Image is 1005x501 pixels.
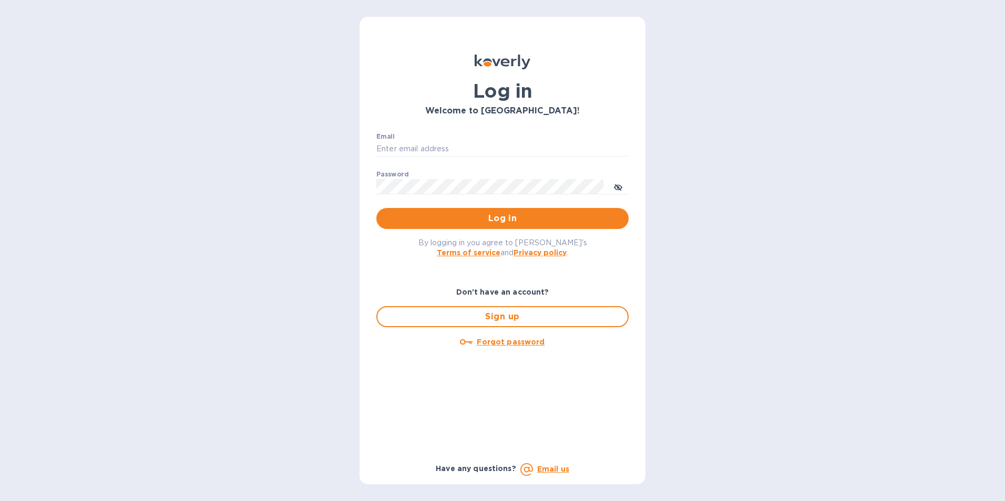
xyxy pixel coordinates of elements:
[376,133,395,140] label: Email
[418,238,587,257] span: By logging in you agree to [PERSON_NAME]'s and .
[477,338,545,346] u: Forgot password
[376,106,629,116] h3: Welcome to [GEOGRAPHIC_DATA]!
[385,212,620,225] span: Log in
[437,248,500,257] a: Terms of service
[436,464,516,473] b: Have any questions?
[514,248,567,257] a: Privacy policy
[456,288,549,296] b: Don't have an account?
[376,306,629,327] button: Sign up
[475,55,530,69] img: Koverly
[376,141,629,157] input: Enter email address
[608,176,629,197] button: toggle password visibility
[537,465,569,473] a: Email us
[376,80,629,102] h1: Log in
[386,310,619,323] span: Sign up
[376,171,408,178] label: Password
[376,208,629,229] button: Log in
